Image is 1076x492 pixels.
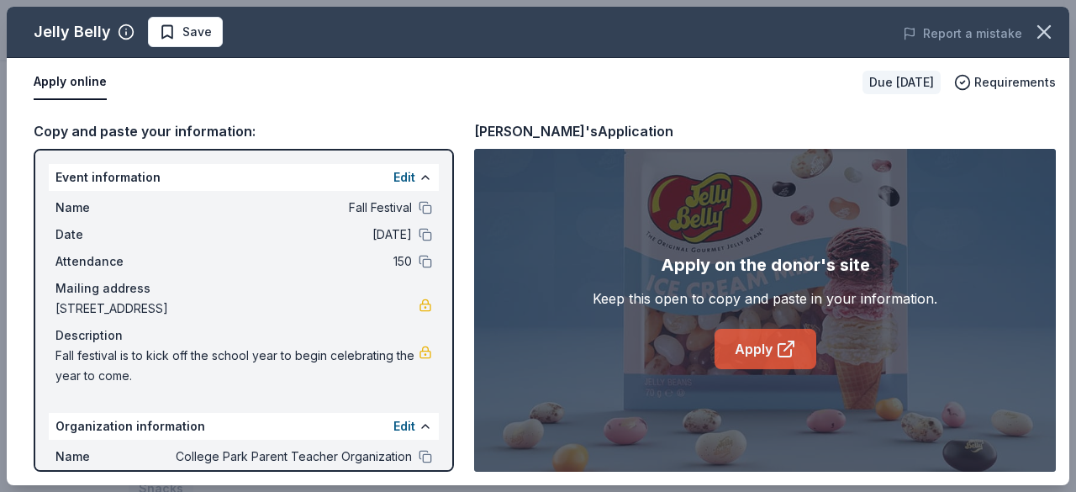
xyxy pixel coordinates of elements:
[55,198,168,218] span: Name
[55,346,419,386] span: Fall festival is to kick off the school year to begin celebrating the year to come.
[49,164,439,191] div: Event information
[168,225,412,245] span: [DATE]
[34,65,107,100] button: Apply online
[49,413,439,440] div: Organization information
[903,24,1022,44] button: Report a mistake
[168,447,412,467] span: College Park Parent Teacher Organization
[55,447,168,467] span: Name
[974,72,1056,93] span: Requirements
[593,288,937,309] div: Keep this open to copy and paste in your information.
[474,120,673,142] div: [PERSON_NAME]'s Application
[715,329,816,369] a: Apply
[862,71,941,94] div: Due [DATE]
[182,22,212,42] span: Save
[55,251,168,272] span: Attendance
[148,17,223,47] button: Save
[168,251,412,272] span: 150
[393,416,415,436] button: Edit
[34,120,454,142] div: Copy and paste your information:
[34,19,111,45] div: Jelly Belly
[954,72,1056,93] button: Requirements
[661,251,870,278] div: Apply on the donor's site
[55,299,419,319] span: [STREET_ADDRESS]
[55,225,168,245] span: Date
[55,278,432,299] div: Mailing address
[168,198,412,218] span: Fall Festival
[393,167,415,188] button: Edit
[55,325,432,346] div: Description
